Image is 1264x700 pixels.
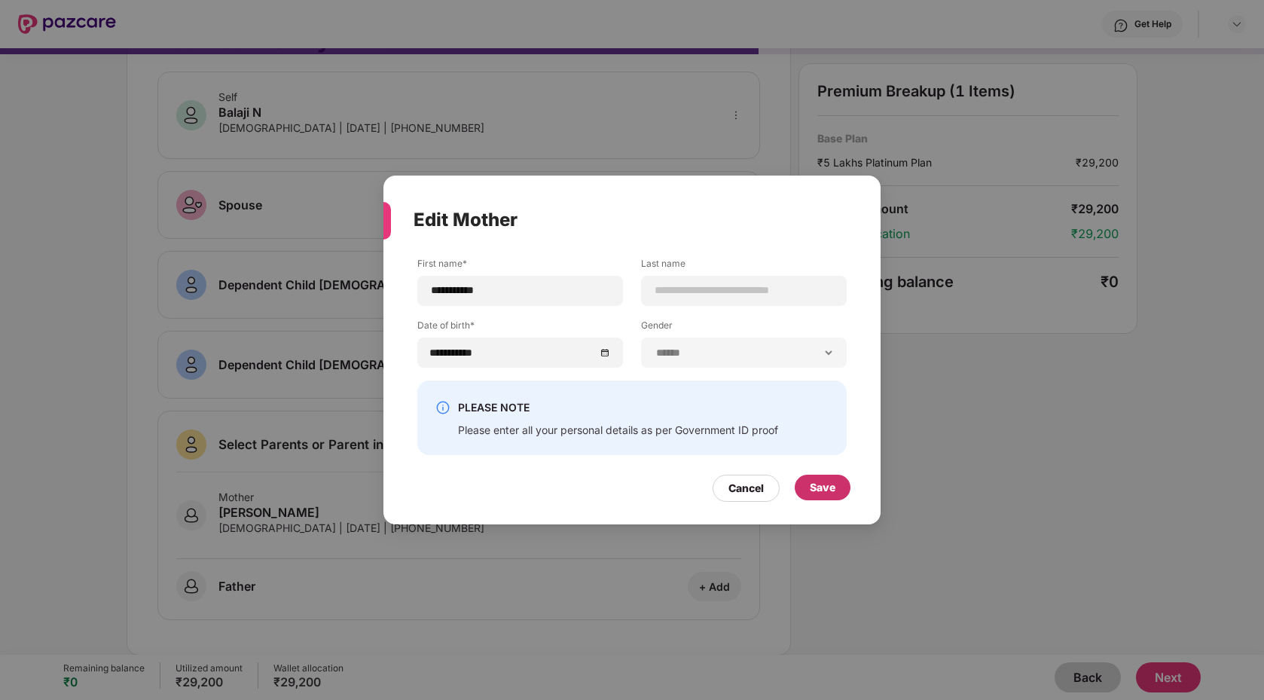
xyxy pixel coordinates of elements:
[417,257,623,276] label: First name*
[417,319,623,338] label: Date of birth*
[641,319,847,338] label: Gender
[728,480,764,497] div: Cancel
[458,399,778,417] div: PLEASE NOTE
[641,257,847,276] label: Last name
[414,191,814,249] div: Edit Mother
[435,400,450,415] img: svg+xml;base64,PHN2ZyBpZD0iSW5mby0yMHgyMCIgeG1sbnM9Imh0dHA6Ly93d3cudzMub3JnLzIwMDAvc3ZnIiB3aWR0aD...
[458,423,778,437] div: Please enter all your personal details as per Government ID proof
[810,479,835,496] div: Save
